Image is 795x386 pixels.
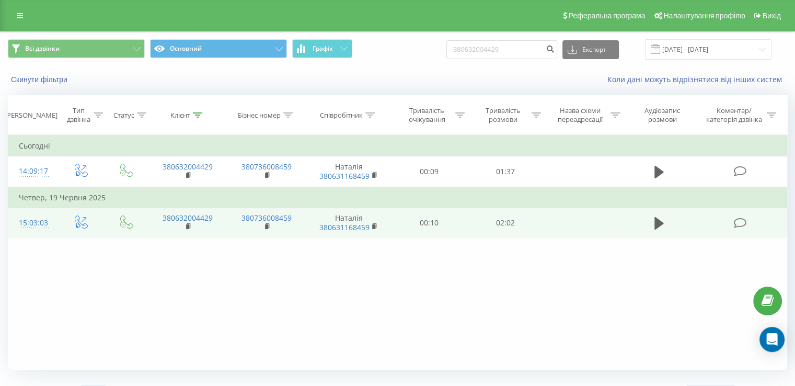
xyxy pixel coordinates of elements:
[319,171,370,181] a: 380631168459
[306,208,391,238] td: Наталія
[446,40,557,59] input: Пошук за номером
[8,135,787,156] td: Сьогодні
[391,208,467,238] td: 00:10
[477,106,529,124] div: Тривалість розмови
[8,39,145,58] button: Всі дзвінки
[467,208,543,238] td: 02:02
[8,187,787,208] td: Четвер, 19 Червня 2025
[150,39,287,58] button: Основний
[25,44,60,53] span: Всі дзвінки
[313,45,333,52] span: Графік
[703,106,764,124] div: Коментар/категорія дзвінка
[320,111,363,120] div: Співробітник
[663,12,745,20] span: Налаштування профілю
[113,111,134,120] div: Статус
[66,106,90,124] div: Тип дзвінка
[241,213,292,223] a: 380736008459
[292,39,352,58] button: Графік
[163,213,213,223] a: 380632004429
[401,106,453,124] div: Тривалість очікування
[607,74,787,84] a: Коли дані можуть відрізнятися вiд інших систем
[319,222,370,232] a: 380631168459
[562,40,619,59] button: Експорт
[19,161,47,181] div: 14:09:17
[5,111,57,120] div: [PERSON_NAME]
[632,106,693,124] div: Аудіозапис розмови
[759,327,785,352] div: Open Intercom Messenger
[763,12,781,20] span: Вихід
[467,156,543,187] td: 01:37
[238,111,281,120] div: Бізнес номер
[8,75,73,84] button: Скинути фільтри
[170,111,190,120] div: Клієнт
[553,106,608,124] div: Назва схеми переадресації
[241,162,292,172] a: 380736008459
[391,156,467,187] td: 00:09
[569,12,646,20] span: Реферальна програма
[163,162,213,172] a: 380632004429
[19,213,47,233] div: 15:03:03
[306,156,391,187] td: Наталія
